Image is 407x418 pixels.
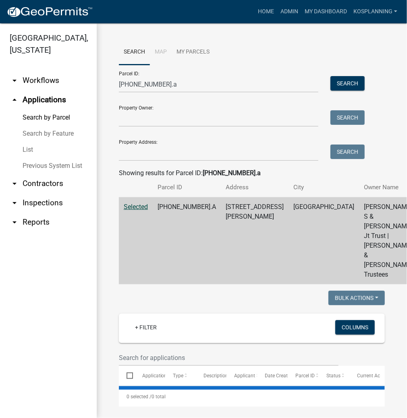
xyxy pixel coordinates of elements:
div: 0 total [119,387,385,407]
span: Application Number [142,373,186,379]
i: arrow_drop_down [10,217,19,227]
span: Applicant [234,373,255,379]
button: Search [330,145,365,159]
a: My Dashboard [301,4,350,19]
datatable-header-cell: Parcel ID [288,366,318,385]
td: [GEOGRAPHIC_DATA] [289,197,359,285]
a: Admin [277,4,301,19]
button: Search [330,76,365,91]
button: Search [330,110,365,125]
a: + Filter [129,320,163,335]
datatable-header-cell: Status [319,366,349,385]
datatable-header-cell: Applicant [226,366,257,385]
a: Selected [124,203,148,211]
a: Home [255,4,277,19]
strong: [PHONE_NUMBER].a [203,169,261,177]
td: [PHONE_NUMBER].A [153,197,221,285]
td: [STREET_ADDRESS][PERSON_NAME] [221,197,289,285]
span: Type [173,373,183,379]
th: Parcel ID [153,178,221,197]
a: My Parcels [172,39,214,65]
input: Search for applications [119,350,338,366]
datatable-header-cell: Description [196,366,226,385]
th: Address [221,178,289,197]
i: arrow_drop_down [10,198,19,208]
a: kosplanning [350,4,401,19]
datatable-header-cell: Select [119,366,134,385]
span: Description [203,373,228,379]
datatable-header-cell: Type [165,366,196,385]
datatable-header-cell: Current Activity [349,366,380,385]
i: arrow_drop_down [10,179,19,188]
th: City [289,178,359,197]
datatable-header-cell: Application Number [134,366,165,385]
button: Columns [335,320,375,335]
span: Parcel ID [296,373,315,379]
span: 0 selected / [127,394,152,399]
span: Current Activity [357,373,390,379]
div: Showing results for Parcel ID: [119,168,385,178]
i: arrow_drop_down [10,76,19,85]
span: Status [326,373,341,379]
datatable-header-cell: Date Created [257,366,288,385]
a: Search [119,39,150,65]
span: Date Created [265,373,293,379]
i: arrow_drop_up [10,95,19,105]
button: Bulk Actions [328,291,385,305]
